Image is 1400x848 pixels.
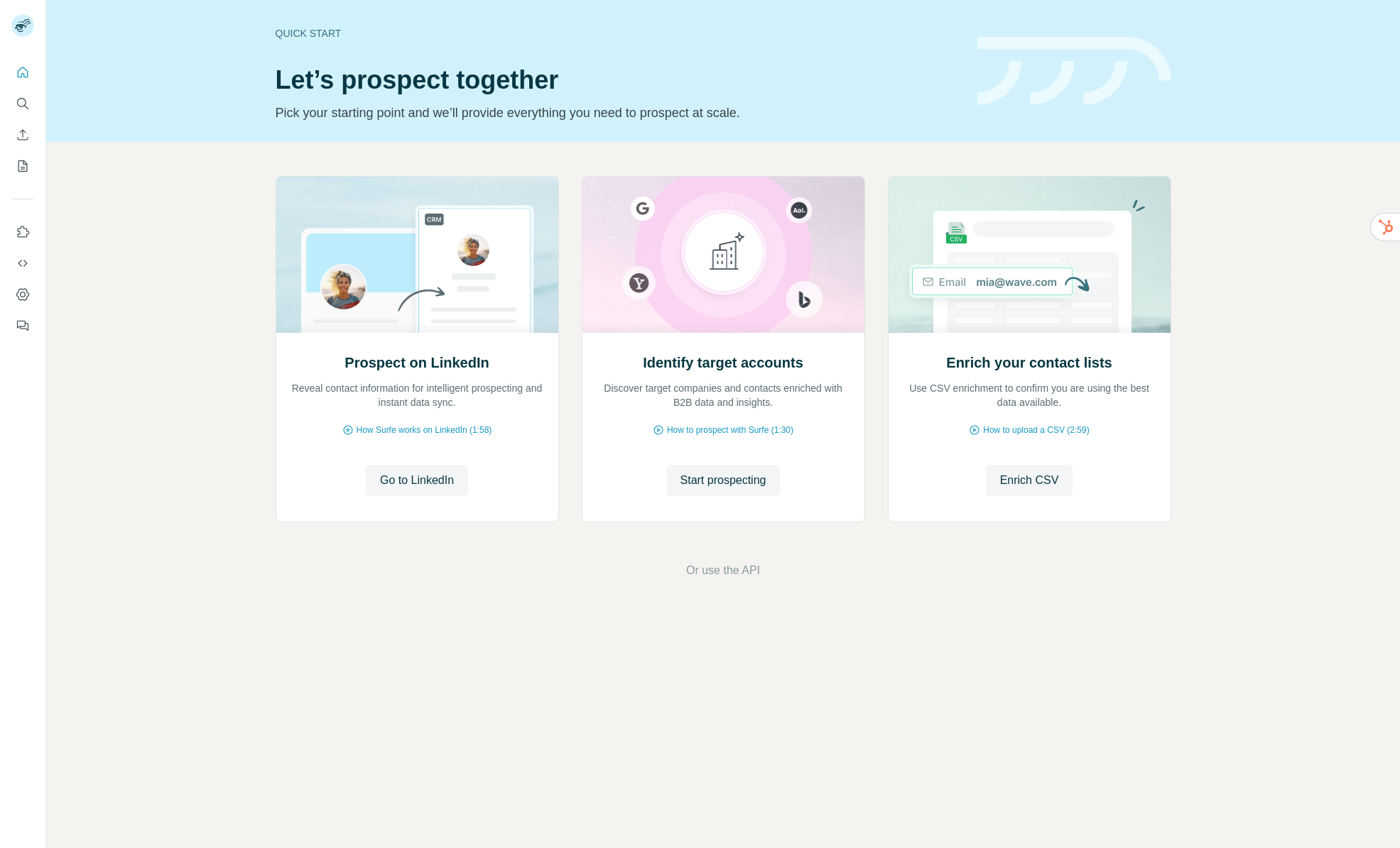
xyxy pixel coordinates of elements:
p: Reveal contact information for intelligent prospecting and instant data sync. [291,381,544,409]
button: Or use the API [686,562,760,579]
button: Use Surfe on LinkedIn [11,219,34,245]
button: Go to LinkedIn [366,465,468,496]
span: How to upload a CSV (2:59) [983,424,1089,436]
div: Quick start [276,26,960,40]
button: Quick start [11,60,34,85]
img: banner [977,37,1171,106]
h2: Prospect on LinkedIn [344,353,489,373]
img: Identify target accounts [582,177,865,333]
button: Feedback [11,313,34,338]
button: Start prospecting [666,465,781,496]
button: Use Surfe API [11,250,34,276]
span: Enrich CSV [1000,472,1059,489]
button: Enrich CSV [11,122,34,148]
button: Enrich CSV [986,465,1073,496]
p: Pick your starting point and we’ll provide everything you need to prospect at scale. [276,103,960,123]
span: How Surfe works on LinkedIn (1:58) [357,424,492,436]
span: Go to LinkedIn [380,472,454,489]
span: How to prospect with Surfe (1:30) [667,424,793,436]
button: Dashboard [11,282,34,307]
p: Use CSV enrichment to confirm you are using the best data available. [903,381,1156,409]
button: My lists [11,153,34,179]
span: Start prospecting [680,472,766,489]
h1: Let’s prospect together [276,66,960,94]
h2: Enrich your contact lists [946,353,1112,373]
img: Enrich your contact lists [888,177,1171,333]
button: Search [11,91,34,116]
img: Prospect on LinkedIn [276,177,559,333]
h2: Identify target accounts [643,353,803,373]
p: Discover target companies and contacts enriched with B2B data and insights. [597,381,850,409]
